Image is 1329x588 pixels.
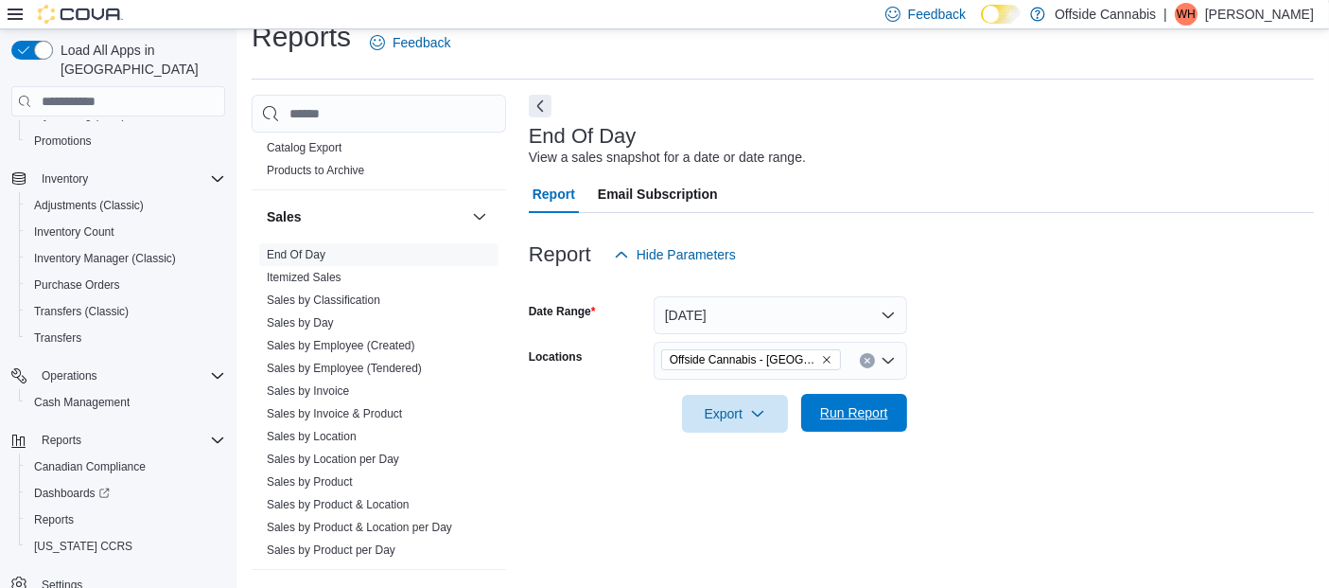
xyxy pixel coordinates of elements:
button: Reports [4,427,233,454]
span: Sales by Employee (Created) [267,338,415,353]
a: Dashboards [26,482,117,505]
a: Catalog Export [267,141,341,154]
span: Feedback [908,5,966,24]
label: Date Range [529,304,596,319]
span: Sales by Invoice [267,383,349,399]
button: Cash Management [19,389,233,416]
button: Clear input [860,353,875,368]
a: Itemized Sales [267,271,341,284]
button: [US_STATE] CCRS [19,533,233,560]
span: Itemized Sales [267,270,341,285]
span: Export [693,395,777,433]
span: Sales by Location per Day [267,452,399,467]
span: Sales by Day [267,315,334,330]
span: Sales by Employee (Tendered) [267,361,422,376]
span: Promotions [26,130,225,152]
button: Open list of options [881,353,896,368]
p: Offside Cannabis [1055,3,1156,26]
button: Canadian Compliance [19,454,233,480]
span: Dashboards [26,482,225,505]
button: Sales [267,207,464,226]
span: Offside Cannabis - [GEOGRAPHIC_DATA] [670,350,817,369]
a: Promotions [26,130,99,152]
button: Reports [34,429,89,452]
a: Sales by Product & Location [267,498,410,511]
a: Inventory Manager (Classic) [26,247,184,270]
div: Products [252,136,506,189]
span: Inventory [34,168,225,190]
a: Dashboards [19,480,233,507]
span: Washington CCRS [26,535,225,558]
span: Reports [42,433,81,448]
span: Sales by Location [267,429,357,444]
span: Adjustments (Classic) [34,198,144,213]
span: Canadian Compliance [26,455,225,478]
a: Reports [26,508,81,531]
span: Dark Mode [981,24,982,25]
button: Inventory Manager (Classic) [19,245,233,272]
button: Sales [468,205,491,228]
span: Cash Management [26,391,225,414]
label: Locations [529,349,583,365]
a: Purchase Orders [26,274,128,296]
a: Products to Archive [267,164,364,177]
span: Sales by Product & Location per Day [267,520,452,535]
span: Transfers [34,330,81,346]
span: Transfers [26,327,225,349]
span: Sales by Classification [267,293,380,308]
span: Offside Cannabis - Hamilton [661,349,841,370]
a: Sales by Employee (Tendered) [267,362,422,375]
span: Transfers (Classic) [34,304,129,319]
span: Adjustments (Classic) [26,194,225,217]
a: Sales by Day [267,316,334,330]
a: Sales by Product per Day [267,543,395,557]
button: Purchase Orders [19,272,233,298]
a: Inventory Count [26,221,122,243]
span: [US_STATE] CCRS [34,539,132,554]
input: Dark Mode [981,5,1021,25]
span: Dashboards [34,486,110,501]
a: Sales by Product [267,475,353,489]
button: Export [682,395,788,433]
button: Reports [19,507,233,533]
span: Hide Parameters [637,245,736,264]
span: Sales by Invoice & Product [267,406,402,421]
span: Inventory Manager (Classic) [26,247,225,270]
button: Operations [4,363,233,389]
a: Canadian Compliance [26,455,153,478]
button: [DATE] [654,296,907,334]
button: Operations [34,365,105,387]
span: Purchase Orders [34,277,120,293]
a: Sales by Invoice & Product [267,407,402,420]
button: Adjustments (Classic) [19,192,233,219]
a: Transfers (Classic) [26,300,136,323]
span: Sales by Product per Day [267,543,395,558]
h3: Report [529,243,591,266]
span: Sales by Product & Location [267,497,410,512]
span: Sales by Product [267,474,353,490]
img: Cova [38,5,123,24]
a: Sales by Invoice [267,384,349,398]
span: Operations [42,368,97,383]
button: Promotions [19,128,233,154]
span: Inventory [42,171,88,187]
a: [US_STATE] CCRS [26,535,140,558]
h3: Sales [267,207,302,226]
button: Transfers (Classic) [19,298,233,325]
span: Catalog Export [267,140,341,155]
span: Purchase Orders [26,274,225,296]
a: Sales by Classification [267,294,380,307]
span: Reports [34,512,74,527]
span: WH [1177,3,1196,26]
span: Promotions [34,134,92,149]
button: Inventory Count [19,219,233,245]
p: [PERSON_NAME] [1205,3,1314,26]
a: Adjustments (Classic) [26,194,151,217]
span: Email Subscription [598,175,718,213]
h1: Reports [252,18,351,56]
a: Sales by Employee (Created) [267,339,415,352]
button: Next [529,95,551,117]
h3: End Of Day [529,125,637,148]
p: | [1163,3,1167,26]
button: Hide Parameters [606,236,743,274]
